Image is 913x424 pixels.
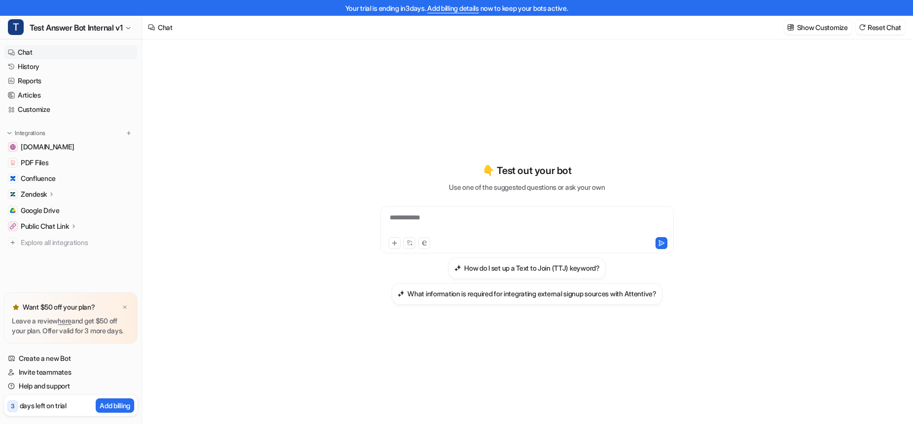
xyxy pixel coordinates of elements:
[448,257,605,279] button: How do I set up a Text to Join (TTJ) keyword?How do I set up a Text to Join (TTJ) keyword?
[12,303,20,311] img: star
[21,142,74,152] span: [DOMAIN_NAME]
[859,24,866,31] img: reset
[4,236,138,249] a: Explore all integrations
[784,20,852,35] button: Show Customize
[21,206,60,215] span: Google Drive
[100,400,130,411] p: Add billing
[856,20,905,35] button: Reset Chat
[21,235,134,250] span: Explore all integrations
[10,144,16,150] img: www.attentive.com
[4,140,138,154] a: www.attentive.com[DOMAIN_NAME]
[23,302,95,312] p: Want $50 off your plan?
[4,45,138,59] a: Chat
[4,60,138,73] a: History
[4,352,138,365] a: Create a new Bot
[4,172,138,185] a: ConfluenceConfluence
[21,189,47,199] p: Zendesk
[8,19,24,35] span: T
[15,129,45,137] p: Integrations
[21,221,69,231] p: Public Chat Link
[10,191,16,197] img: Zendesk
[4,204,138,217] a: Google DriveGoogle Drive
[21,174,56,183] span: Confluence
[10,208,16,213] img: Google Drive
[449,182,605,192] p: Use one of the suggested questions or ask your own
[10,160,16,166] img: PDF Files
[4,128,48,138] button: Integrations
[4,156,138,170] a: PDF FilesPDF Files
[30,21,122,35] span: Test Answer Bot Internal v1
[787,24,794,31] img: customize
[4,88,138,102] a: Articles
[482,163,571,178] p: 👇 Test out your bot
[392,283,662,305] button: What information is required for integrating external signup sources with Attentive?What informat...
[21,158,48,168] span: PDF Files
[10,176,16,181] img: Confluence
[20,400,67,411] p: days left on trial
[407,288,656,299] h3: What information is required for integrating external signup sources with Attentive?
[58,317,72,325] a: here
[158,22,173,33] div: Chat
[427,4,479,12] a: Add billing details
[398,290,404,297] img: What information is required for integrating external signup sources with Attentive?
[96,398,134,413] button: Add billing
[8,238,18,247] img: explore all integrations
[6,130,13,137] img: expand menu
[122,304,128,311] img: x
[454,264,461,272] img: How do I set up a Text to Join (TTJ) keyword?
[4,379,138,393] a: Help and support
[12,316,130,336] p: Leave a review and get $50 off your plan. Offer valid for 3 more days.
[4,365,138,379] a: Invite teammates
[125,130,132,137] img: menu_add.svg
[10,223,16,229] img: Public Chat Link
[464,263,599,273] h3: How do I set up a Text to Join (TTJ) keyword?
[11,402,14,411] p: 3
[4,103,138,116] a: Customize
[4,74,138,88] a: Reports
[797,22,848,33] p: Show Customize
